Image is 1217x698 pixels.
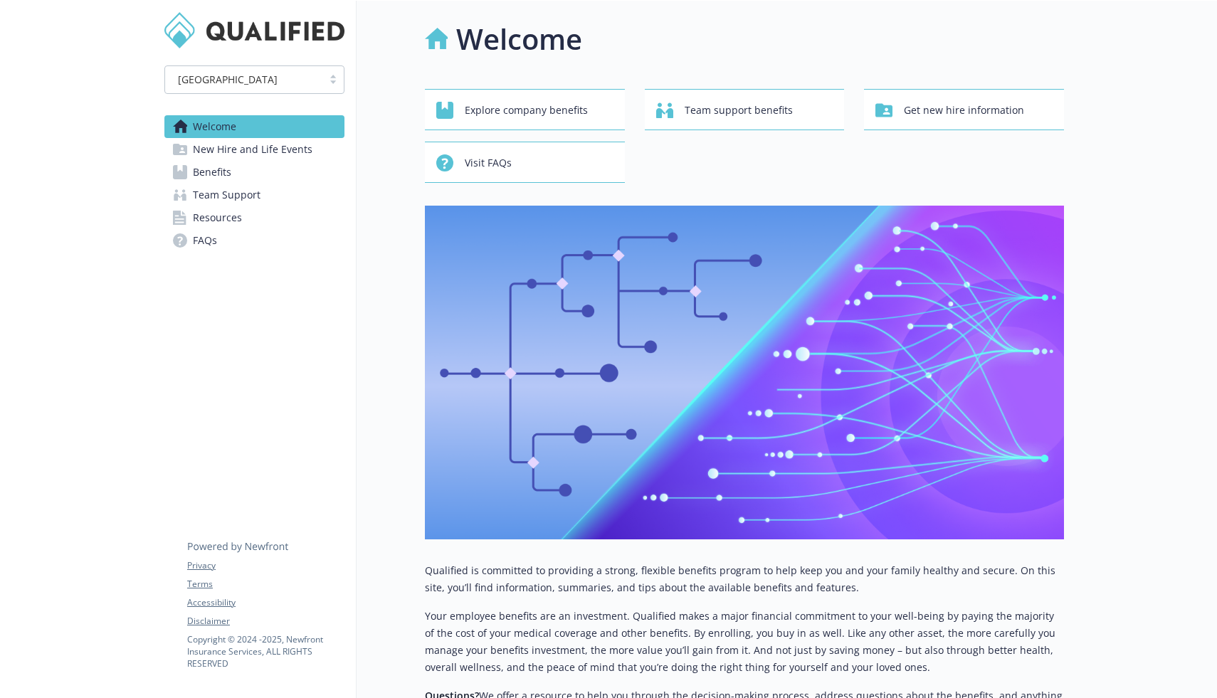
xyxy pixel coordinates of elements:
[187,578,344,591] a: Terms
[193,206,242,229] span: Resources
[645,89,845,130] button: Team support benefits
[425,142,625,183] button: Visit FAQs
[164,115,344,138] a: Welcome
[187,615,344,628] a: Disclaimer
[685,97,793,124] span: Team support benefits
[164,138,344,161] a: New Hire and Life Events
[172,72,315,87] span: [GEOGRAPHIC_DATA]
[425,608,1064,676] p: Your employee benefits are an investment. Qualified makes a major financial commitment to your we...
[193,138,312,161] span: New Hire and Life Events
[187,596,344,609] a: Accessibility
[193,115,236,138] span: Welcome
[164,229,344,252] a: FAQs
[864,89,1064,130] button: Get new hire information
[465,149,512,176] span: Visit FAQs
[164,184,344,206] a: Team Support
[164,161,344,184] a: Benefits
[187,559,344,572] a: Privacy
[904,97,1024,124] span: Get new hire information
[456,18,582,60] h1: Welcome
[425,89,625,130] button: Explore company benefits
[193,161,231,184] span: Benefits
[164,206,344,229] a: Resources
[193,184,260,206] span: Team Support
[187,633,344,670] p: Copyright © 2024 - 2025 , Newfront Insurance Services, ALL RIGHTS RESERVED
[425,206,1064,539] img: overview page banner
[425,562,1064,596] p: Qualified is committed to providing a strong, flexible benefits program to help keep you and your...
[193,229,217,252] span: FAQs
[465,97,588,124] span: Explore company benefits
[178,72,278,87] span: [GEOGRAPHIC_DATA]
